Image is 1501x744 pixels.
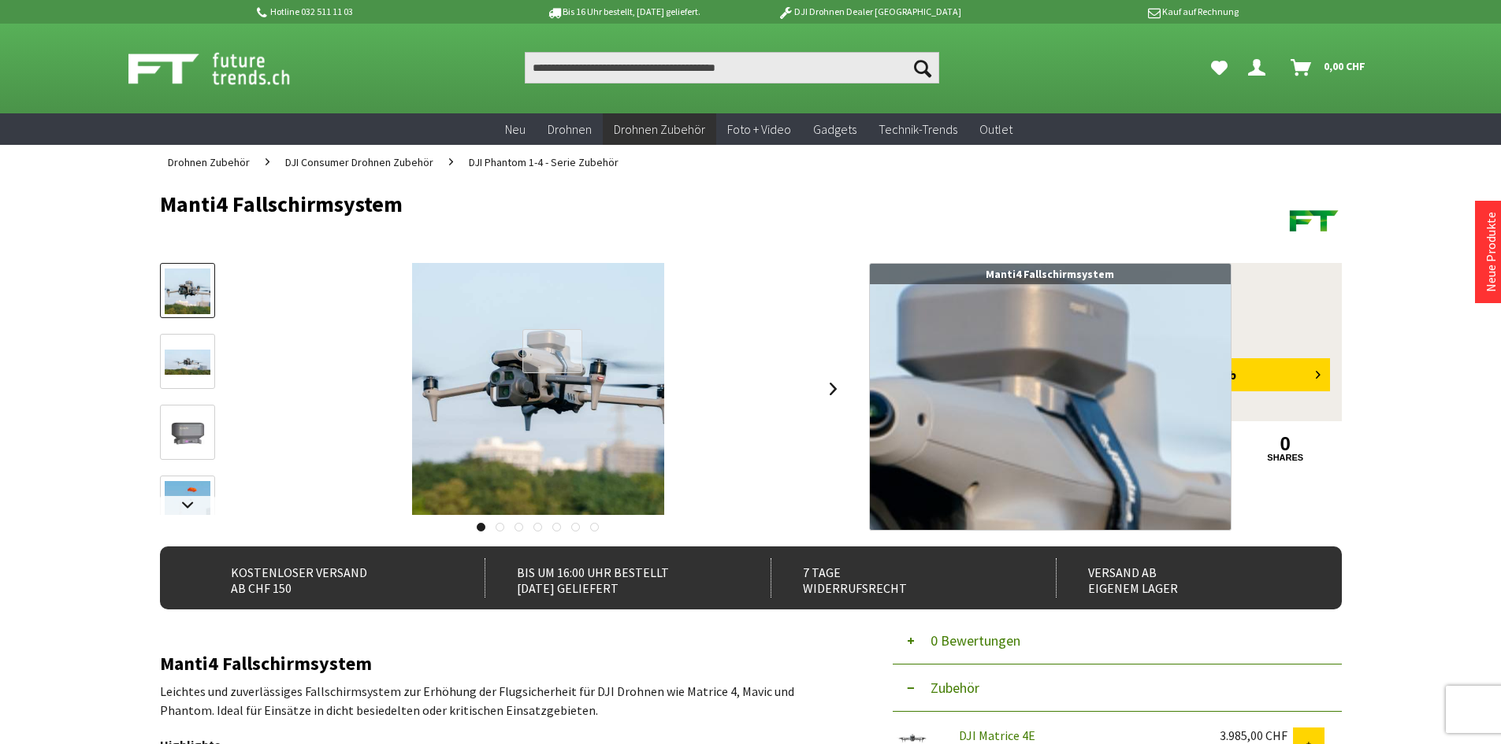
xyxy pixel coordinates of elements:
[879,121,957,137] span: Technik-Trends
[285,155,433,169] span: DJI Consumer Drohnen Zubehör
[168,155,250,169] span: Drohnen Zubehör
[537,113,603,146] a: Drohnen
[485,558,736,598] div: Bis um 16:00 Uhr bestellt [DATE] geliefert
[548,121,592,137] span: Drohnen
[469,155,619,169] span: DJI Phantom 1-4 - Serie Zubehör
[893,664,1342,712] button: Zubehör
[500,2,746,21] p: Bis 16 Uhr bestellt, [DATE] geliefert.
[1203,52,1235,83] a: Meine Favoriten
[906,52,939,83] button: Suchen
[494,113,537,146] a: Neu
[893,617,1342,664] button: 0 Bewertungen
[160,192,1105,216] h1: Manti4 Fallschirmsystem
[128,49,325,88] img: Shop Futuretrends - zur Startseite wechseln
[771,558,1022,598] div: 7 Tage Widerrufsrecht
[802,113,868,146] a: Gadgets
[1324,54,1365,79] span: 0,00 CHF
[505,121,526,137] span: Neu
[979,121,1012,137] span: Outlet
[993,2,1239,21] p: Kauf auf Rechnung
[603,113,716,146] a: Drohnen Zubehör
[199,558,451,598] div: Kostenloser Versand ab CHF 150
[1483,212,1499,292] a: Neue Produkte
[1287,192,1342,247] img: Futuretrends
[868,113,968,146] a: Technik-Trends
[255,2,500,21] p: Hotline 032 511 11 03
[1056,558,1307,598] div: Versand ab eigenem Lager
[746,2,992,21] p: DJI Drohnen Dealer [GEOGRAPHIC_DATA]
[813,121,856,137] span: Gadgets
[986,267,1114,281] span: Manti4 Fallschirmsystem
[1220,727,1293,743] div: 3.985,00 CHF
[614,121,705,137] span: Drohnen Zubehör
[165,268,210,314] img: Vorschau: Manti4 Fallschirmsystem
[1284,52,1373,83] a: Warenkorb
[959,727,1035,743] a: DJI Matrice 4E
[160,682,845,720] p: Leichtes und zuverlässiges Fallschirmsystem zur Erhöhung der Flugsicherheit für DJI Drohnen wie M...
[727,121,791,137] span: Foto + Video
[1231,435,1340,453] a: 0
[968,113,1024,146] a: Outlet
[277,145,441,180] a: DJI Consumer Drohnen Zubehör
[160,145,258,180] a: Drohnen Zubehör
[160,653,845,674] h2: Manti4 Fallschirmsystem
[716,113,802,146] a: Foto + Video
[525,52,939,83] input: Produkt, Marke, Kategorie, EAN, Artikelnummer…
[412,263,664,515] img: Manti4 Fallschirmsystem
[1242,52,1278,83] a: Dein Konto
[1231,453,1340,463] a: shares
[461,145,626,180] a: DJI Phantom 1-4 - Serie Zubehör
